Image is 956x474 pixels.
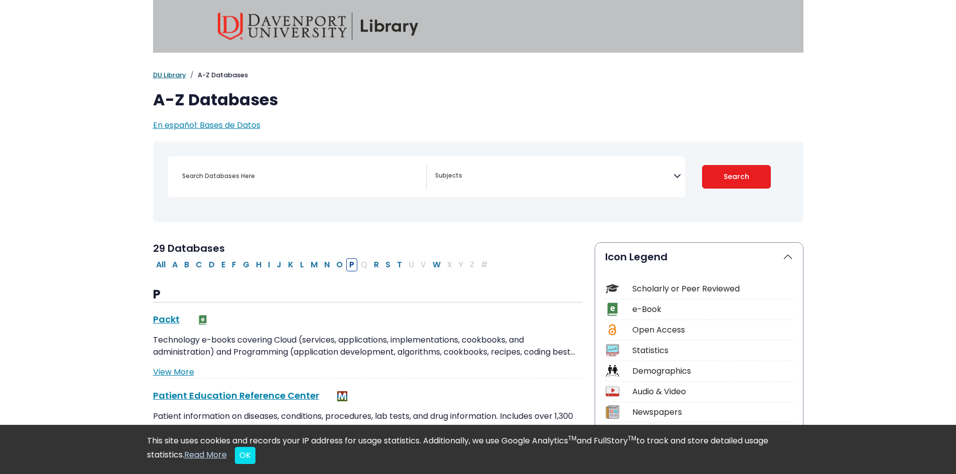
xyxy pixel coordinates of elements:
nav: breadcrumb [153,70,803,80]
button: Filter Results J [274,258,285,271]
button: Filter Results G [240,258,252,271]
img: Icon Open Access [606,323,619,337]
button: Filter Results R [371,258,382,271]
button: Filter Results C [193,258,205,271]
button: Submit for Search Results [702,165,771,189]
button: Filter Results E [218,258,228,271]
button: Filter Results S [382,258,393,271]
button: Filter Results B [181,258,192,271]
img: Icon Statistics [606,344,619,357]
div: Scholarly or Peer Reviewed [632,283,793,295]
button: Filter Results A [169,258,181,271]
img: e-Book [198,315,208,325]
nav: Search filters [153,141,803,222]
button: Icon Legend [595,243,803,271]
button: Filter Results H [253,258,264,271]
a: En español: Bases de Datos [153,119,260,131]
img: Icon Audio & Video [606,385,619,398]
div: Statistics [632,345,793,357]
button: Filter Results D [206,258,218,271]
span: 29 Databases [153,241,225,255]
button: Filter Results K [285,258,297,271]
div: Newspapers [632,406,793,418]
button: Close [235,447,255,464]
div: Open Access [632,324,793,336]
button: Filter Results P [346,258,357,271]
a: DU Library [153,70,186,80]
h3: P [153,287,583,302]
button: Filter Results T [394,258,405,271]
img: Icon Scholarly or Peer Reviewed [606,282,619,295]
p: Patient information on diseases, conditions, procedures, lab tests, and drug information. Include... [153,410,583,434]
a: View More [153,366,194,378]
a: Packt [153,313,180,326]
button: Filter Results M [308,258,321,271]
div: Alpha-list to filter by first letter of database name [153,258,492,270]
img: MeL (Michigan electronic Library) [337,391,347,401]
h1: A-Z Databases [153,90,803,109]
sup: TM [568,434,577,442]
textarea: Search [435,173,673,181]
input: Search database by title or keyword [176,169,426,183]
div: e-Book [632,303,793,315]
button: Filter Results O [333,258,346,271]
a: Read More [184,449,227,460]
p: Technology e-books covering Cloud (services, applications, implementations, cookbooks, and admini... [153,334,583,358]
div: Demographics [632,365,793,377]
li: A-Z Databases [186,70,248,80]
div: This site uses cookies and records your IP address for usage statistics. Additionally, we use Goo... [147,435,809,464]
a: Patient Education Reference Center [153,389,319,402]
img: Davenport University Library [218,13,419,40]
button: All [153,258,169,271]
button: Filter Results W [430,258,444,271]
button: Filter Results L [297,258,307,271]
img: Icon Demographics [606,364,619,378]
sup: TM [628,434,636,442]
button: Filter Results F [229,258,239,271]
img: Icon e-Book [606,302,619,316]
button: Filter Results N [321,258,333,271]
div: Audio & Video [632,386,793,398]
img: Icon Newspapers [606,405,619,419]
button: Filter Results I [265,258,273,271]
